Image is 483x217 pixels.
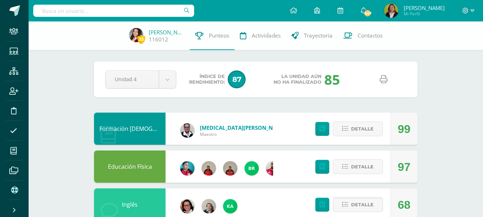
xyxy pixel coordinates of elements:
[338,21,388,50] a: Contactos
[209,32,229,39] span: Punteos
[223,199,237,213] img: a64c3460752fcf2c5e8663a69b02fa63.png
[115,71,150,88] span: Unidad 4
[180,123,194,138] img: 2b9ad40edd54c2f1af5f41f24ea34807.png
[404,4,445,11] span: [PERSON_NAME]
[398,151,410,183] div: 97
[149,29,184,36] a: [PERSON_NAME]
[404,11,445,17] span: Mi Perfil
[333,122,383,136] button: Detalle
[351,122,374,135] span: Detalle
[358,32,383,39] span: Contactos
[333,159,383,174] button: Detalle
[189,74,225,85] span: Índice de Rendimiento:
[235,21,286,50] a: Actividades
[252,32,281,39] span: Actividades
[190,21,235,50] a: Punteos
[286,21,338,50] a: Trayectoria
[149,36,168,43] a: 116012
[304,32,332,39] span: Trayectoria
[200,131,286,137] span: Maestro
[200,124,286,131] a: [MEDICAL_DATA][PERSON_NAME]
[351,198,374,211] span: Detalle
[129,28,143,42] img: 8289294a3f1935bf46b5215569917126.png
[33,5,194,17] input: Busca un usuario...
[266,161,280,176] img: 720c24124c15ba549e3e394e132c7bff.png
[180,161,194,176] img: 4042270918fd6b5921d0ca12ded71c97.png
[384,4,398,18] img: a164061a65f1df25e60207af94843a26.png
[106,71,176,88] a: Unidad 4
[94,151,166,183] div: Educación Física
[398,113,410,145] div: 99
[180,199,194,213] img: 2ca4f91e2a017358137dd701126cf722.png
[273,74,321,85] span: La unidad aún no ha finalizado
[351,160,374,173] span: Detalle
[364,9,371,17] span: 847
[333,197,383,212] button: Detalle
[245,161,259,176] img: 7976fc47626adfddeb45c36bac81a772.png
[94,113,166,145] div: Formación Cristiana
[223,161,237,176] img: 139d064777fbe6bf61491abfdba402ef.png
[228,70,246,88] span: 87
[137,35,145,44] span: 35
[202,161,216,176] img: d4deafe5159184ad8cadd3f58d7b9740.png
[324,70,340,89] div: 85
[202,199,216,213] img: 525b25e562e1b2fd5211d281b33393db.png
